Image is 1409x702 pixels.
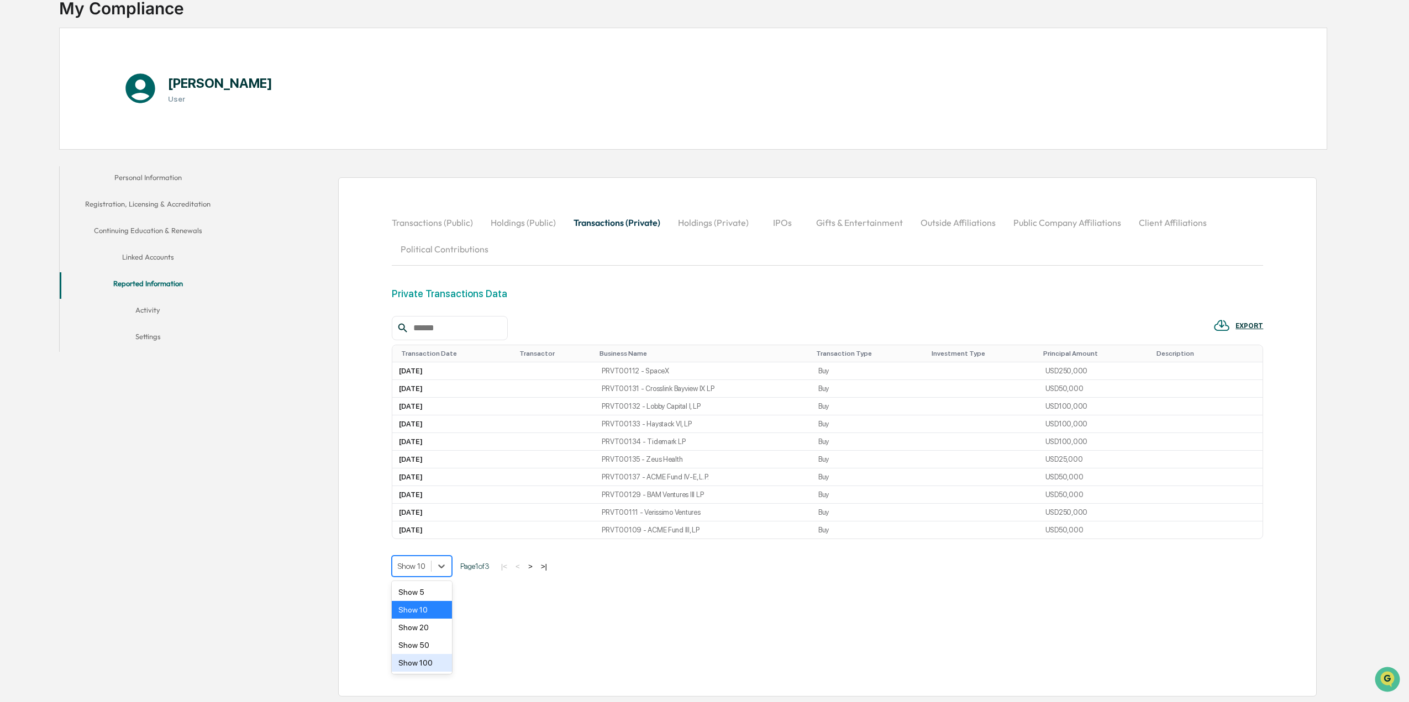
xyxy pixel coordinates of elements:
[595,415,812,433] td: PRVT00133 - Haystack VI, LP
[812,521,927,539] td: Buy
[392,398,516,415] td: [DATE]
[38,85,181,96] div: Start new chat
[1039,433,1152,451] td: USD100,000
[11,161,20,170] div: 🔎
[1039,451,1152,468] td: USD25,000
[812,415,927,433] td: Buy
[595,398,812,415] td: PRVT00132 - Lobby Capital I, LP
[812,362,927,380] td: Buy
[1213,317,1230,334] img: EXPORT
[595,521,812,539] td: PRVT00109 - ACME Fund III, LP
[538,562,550,571] button: >|
[595,433,812,451] td: PRVT00134 - Tidemark LP
[812,380,927,398] td: Buy
[392,288,507,299] div: Private Transactions Data
[1043,350,1148,357] div: Toggle SortBy
[22,160,70,171] span: Data Lookup
[11,23,201,41] p: How can we help?
[595,380,812,398] td: PRVT00131 - Crosslink Bayview IX LP
[498,562,511,571] button: |<
[1374,666,1403,695] iframe: Open customer support
[1039,362,1152,380] td: USD250,000
[595,468,812,486] td: PRVT00137 - ACME Fund IV-E, L.P.
[60,325,236,352] button: Settings
[392,583,452,601] div: Show 5
[1130,209,1216,236] button: Client Affiliations
[812,433,927,451] td: Buy
[392,362,516,380] td: [DATE]
[60,166,236,352] div: secondary tabs example
[565,209,669,236] button: Transactions (Private)
[60,272,236,299] button: Reported Information
[7,135,76,155] a: 🖐️Preclearance
[595,451,812,468] td: PRVT00135 - Zeus Health
[188,88,201,101] button: Start new chat
[392,209,1263,262] div: secondary tabs example
[392,433,516,451] td: [DATE]
[60,299,236,325] button: Activity
[807,209,912,236] button: Gifts & Entertainment
[1156,350,1232,357] div: Toggle SortBy
[812,504,927,521] td: Buy
[482,209,565,236] button: Holdings (Public)
[392,619,452,636] div: Show 20
[758,209,807,236] button: IPOs
[525,562,536,571] button: >
[1039,380,1152,398] td: USD50,000
[76,135,141,155] a: 🗄️Attestations
[392,636,452,654] div: Show 50
[392,504,516,521] td: [DATE]
[600,350,807,357] div: Toggle SortBy
[392,415,516,433] td: [DATE]
[392,451,516,468] td: [DATE]
[168,94,272,103] h3: User
[11,85,31,104] img: 1746055101610-c473b297-6a78-478c-a979-82029cc54cd1
[168,75,272,91] h1: [PERSON_NAME]
[1039,521,1152,539] td: USD50,000
[1039,504,1152,521] td: USD250,000
[812,398,927,415] td: Buy
[595,504,812,521] td: PRVT00111 - Verissimo Ventures
[401,350,511,357] div: Toggle SortBy
[812,468,927,486] td: Buy
[38,96,144,104] div: We're offline, we'll be back soon
[1245,350,1258,357] div: Toggle SortBy
[392,209,482,236] button: Transactions (Public)
[595,362,812,380] td: PRVT00112 - SpaceX
[22,139,71,150] span: Preclearance
[60,246,236,272] button: Linked Accounts
[392,654,452,672] div: Show 100
[912,209,1005,236] button: Outside Affiliations
[519,350,591,357] div: Toggle SortBy
[812,486,927,504] td: Buy
[392,380,516,398] td: [DATE]
[1039,468,1152,486] td: USD50,000
[60,166,236,193] button: Personal Information
[91,139,137,150] span: Attestations
[460,562,490,571] span: Page 1 of 3
[392,468,516,486] td: [DATE]
[669,209,758,236] button: Holdings (Private)
[7,156,74,176] a: 🔎Data Lookup
[392,601,452,619] div: Show 10
[512,562,523,571] button: <
[392,486,516,504] td: [DATE]
[392,521,516,539] td: [DATE]
[812,451,927,468] td: Buy
[1039,398,1152,415] td: USD100,000
[932,350,1034,357] div: Toggle SortBy
[392,236,497,262] button: Political Contributions
[78,187,134,196] a: Powered byPylon
[816,350,923,357] div: Toggle SortBy
[1039,415,1152,433] td: USD100,000
[1005,209,1130,236] button: Public Company Affiliations
[11,140,20,149] div: 🖐️
[1235,322,1263,330] div: EXPORT
[595,486,812,504] td: PRVT00129 - BAM Ventures III LP
[1039,486,1152,504] td: USD50,000
[60,219,236,246] button: Continuing Education & Renewals
[80,140,89,149] div: 🗄️
[60,193,236,219] button: Registration, Licensing & Accreditation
